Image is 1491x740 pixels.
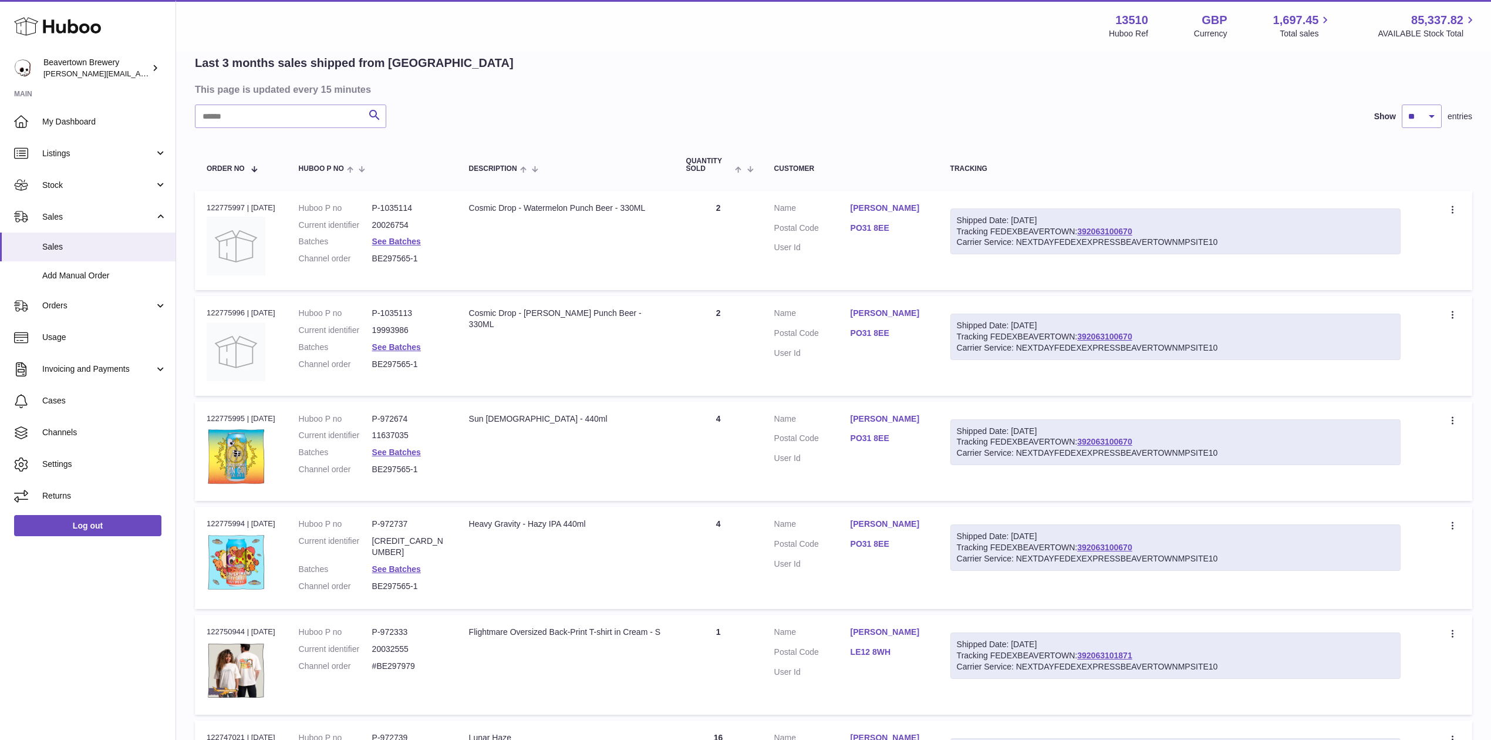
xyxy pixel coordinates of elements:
div: Carrier Service: NEXTDAYFEDEXEXPRESSBEAVERTOWNMPSITE10 [957,661,1394,672]
dt: User Id [774,667,851,678]
div: Shipped Date: [DATE] [957,215,1394,226]
div: Carrier Service: NEXTDAYFEDEXEXPRESSBEAVERTOWNMPSITE10 [957,237,1394,248]
dt: Current identifier [299,430,372,441]
div: Tracking FEDEXBEAVERTOWN: [950,419,1401,466]
div: Huboo Ref [1109,28,1148,39]
img: no-photo.jpg [207,322,265,381]
a: [PERSON_NAME] [851,203,927,214]
td: 4 [674,402,763,501]
dt: Channel order [299,464,372,475]
a: [PERSON_NAME] [851,308,927,319]
dt: Huboo P no [299,627,372,638]
dt: Huboo P no [299,413,372,425]
dd: P-972674 [372,413,446,425]
span: Settings [42,459,167,470]
dt: Current identifier [299,644,372,655]
div: 122775994 | [DATE] [207,519,275,529]
div: Flightmare Oversized Back-Print T-shirt in Cream - S [469,627,663,638]
a: 392063101871 [1077,651,1132,660]
div: Tracking FEDEXBEAVERTOWN: [950,633,1401,679]
span: Listings [42,148,154,159]
span: Sales [42,211,154,223]
div: Cosmic Drop - [PERSON_NAME] Punch Beer - 330ML [469,308,663,330]
dt: Channel order [299,661,372,672]
a: See Batches [372,342,421,352]
a: See Batches [372,564,421,574]
dt: User Id [774,559,851,570]
dd: 11637035 [372,430,446,441]
dd: P-972737 [372,519,446,530]
dd: BE297565-1 [372,359,446,370]
span: Orders [42,300,154,311]
span: My Dashboard [42,116,167,127]
strong: GBP [1202,12,1227,28]
span: Usage [42,332,167,343]
img: Beavertown-Brewery-Solar-Flare-Hazy-Double-IPA-440ml.png [207,428,265,486]
div: 122775995 | [DATE] [207,413,275,424]
dt: Name [774,308,851,322]
strong: 13510 [1115,12,1148,28]
a: 85,337.82 AVAILABLE Stock Total [1378,12,1477,39]
dt: Current identifier [299,220,372,231]
dt: Huboo P no [299,519,372,530]
a: 1,697.45 Total sales [1273,12,1333,39]
dd: BE297565-1 [372,464,446,475]
div: Carrier Service: NEXTDAYFEDEXEXPRESSBEAVERTOWNMPSITE10 [957,448,1394,459]
dt: Batches [299,447,372,458]
div: Beavertown Brewery [43,57,149,79]
div: Sun [DEMOGRAPHIC_DATA] - 440ml [469,413,663,425]
div: 122775997 | [DATE] [207,203,275,213]
a: 392063100670 [1077,437,1132,446]
dt: Postal Code [774,433,851,447]
td: 1 [674,615,763,714]
dd: [CREDIT_CARD_NUMBER] [372,536,446,558]
h2: Last 3 months sales shipped from [GEOGRAPHIC_DATA] [195,55,514,71]
div: 122750944 | [DATE] [207,627,275,637]
div: Cosmic Drop - Watermelon Punch Beer - 330ML [469,203,663,214]
a: PO31 8EE [851,328,927,339]
dt: Huboo P no [299,308,372,319]
div: Tracking FEDEXBEAVERTOWN: [950,524,1401,571]
dt: Huboo P no [299,203,372,214]
div: Tracking FEDEXBEAVERTOWN: [950,208,1401,255]
span: Huboo P no [299,165,344,173]
dd: BE297565-1 [372,253,446,264]
a: LE12 8WH [851,647,927,658]
div: Carrier Service: NEXTDAYFEDEXEXPRESSBEAVERTOWNMPSITE10 [957,553,1394,564]
dt: Channel order [299,253,372,264]
h3: This page is updated every 15 minutes [195,83,1469,96]
div: Currency [1194,28,1227,39]
td: 4 [674,507,763,609]
span: Channels [42,427,167,438]
dt: Name [774,203,851,217]
dd: P-1035114 [372,203,446,214]
a: See Batches [372,448,421,457]
dt: Postal Code [774,328,851,342]
div: Shipped Date: [DATE] [957,320,1394,331]
dt: User Id [774,348,851,359]
dt: Batches [299,342,372,353]
span: AVAILABLE Stock Total [1378,28,1477,39]
dd: 19993986 [372,325,446,336]
dt: Current identifier [299,325,372,336]
a: Log out [14,515,161,536]
dt: Batches [299,236,372,247]
div: Shipped Date: [DATE] [957,426,1394,437]
a: See Batches [372,237,421,246]
span: Quantity Sold [686,157,733,173]
a: 392063100670 [1077,543,1132,552]
a: PO31 8EE [851,433,927,444]
a: PO31 8EE [851,539,927,550]
img: beavertown-brewery-oversized-flightmare.png [207,641,265,700]
dt: Postal Code [774,647,851,661]
dd: 20026754 [372,220,446,231]
div: Tracking [950,165,1401,173]
dt: User Id [774,242,851,253]
span: 1,697.45 [1273,12,1319,28]
dd: 20032555 [372,644,446,655]
a: 392063100670 [1077,227,1132,236]
dt: Current identifier [299,536,372,558]
img: no-photo.jpg [207,217,265,275]
dt: Name [774,519,851,533]
span: Add Manual Order [42,270,167,281]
